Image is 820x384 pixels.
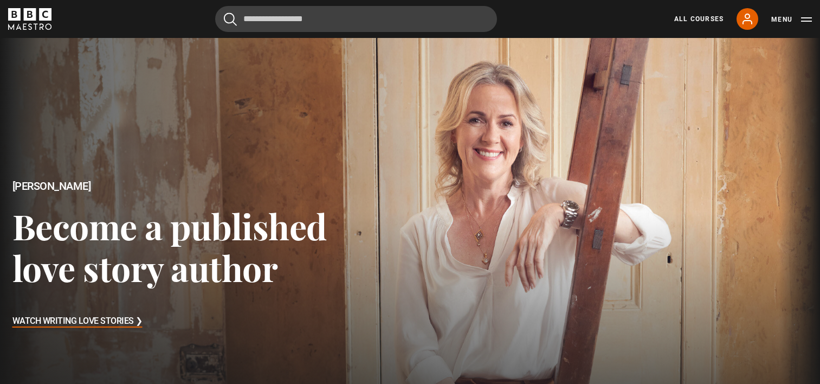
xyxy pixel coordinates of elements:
[12,313,143,330] h3: Watch Writing Love Stories ❯
[224,12,237,26] button: Submit the search query
[12,180,328,193] h2: [PERSON_NAME]
[8,8,51,30] svg: BBC Maestro
[674,14,724,24] a: All Courses
[12,205,328,289] h3: Become a published love story author
[771,14,812,25] button: Toggle navigation
[215,6,497,32] input: Search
